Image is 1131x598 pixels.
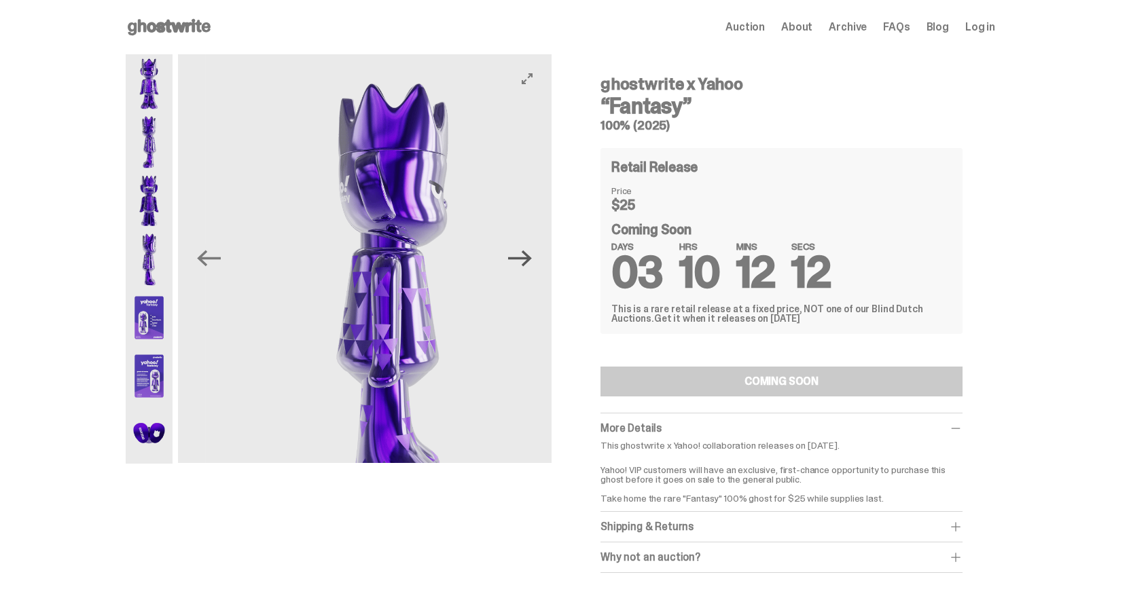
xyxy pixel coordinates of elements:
div: This is a rare retail release at a fixed price, NOT one of our Blind Dutch Auctions. [611,304,952,323]
a: Blog [927,22,949,33]
h5: 100% (2025) [600,119,963,132]
img: Yahoo-HG---1.png [126,54,173,113]
h3: “Fantasy” [600,95,963,117]
span: DAYS [611,242,663,251]
h4: ghostwrite x Yahoo [600,76,963,92]
img: Yahoo-HG---6.png [126,347,173,405]
button: Previous [194,244,224,274]
div: Why not an auction? [600,550,963,564]
span: 10 [679,244,720,301]
a: Log in [965,22,995,33]
img: Yahoo-HG---3.png [126,171,173,229]
span: More Details [600,421,662,435]
img: Yahoo-HG---5.png [126,288,173,347]
dd: $25 [611,198,679,212]
a: About [781,22,812,33]
p: This ghostwrite x Yahoo! collaboration releases on [DATE]. [600,441,963,450]
h4: Retail Release [611,160,698,174]
img: Yahoo-HG---2.png [126,113,173,171]
button: View full-screen [519,71,535,87]
div: COMING SOON [744,376,819,387]
span: Get it when it releases on [DATE] [654,312,800,324]
span: 12 [736,244,776,301]
button: COMING SOON [600,367,963,396]
p: Yahoo! VIP customers will have an exclusive, first-chance opportunity to purchase this ghost befo... [600,455,963,503]
div: Coming Soon [611,223,952,288]
dt: Price [611,186,679,195]
a: FAQs [883,22,910,33]
img: Yahoo-HG---4.png [205,54,579,521]
a: Auction [725,22,765,33]
span: 12 [791,244,831,301]
span: HRS [679,242,720,251]
span: SECS [791,242,831,251]
img: Yahoo-HG---7.png [126,405,173,464]
span: MINS [736,242,776,251]
a: Archive [829,22,867,33]
div: Shipping & Returns [600,520,963,534]
img: Yahoo-HG---4.png [126,230,173,288]
span: 03 [611,244,663,301]
button: Next [505,244,535,274]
